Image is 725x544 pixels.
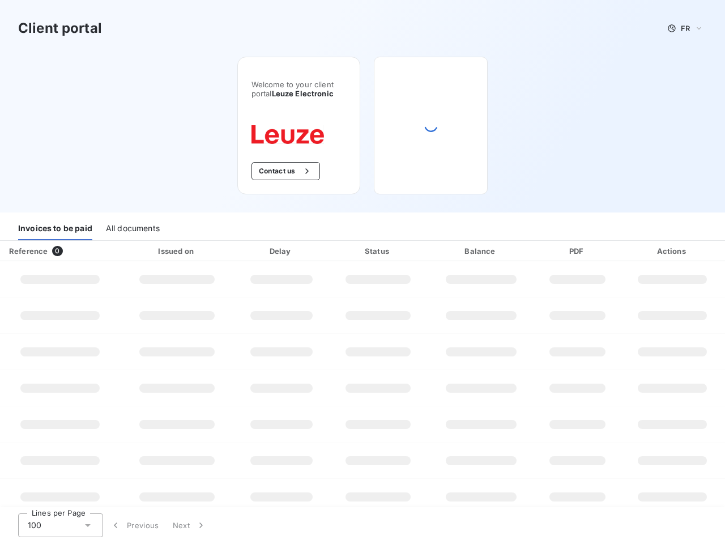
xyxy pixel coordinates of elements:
[236,245,326,257] div: Delay
[251,162,320,180] button: Contact us
[103,513,166,537] button: Previous
[430,245,533,257] div: Balance
[122,245,232,257] div: Issued on
[537,245,617,257] div: PDF
[331,245,425,257] div: Status
[28,520,41,531] span: 100
[622,245,723,257] div: Actions
[251,80,346,98] span: Welcome to your client portal
[106,216,160,240] div: All documents
[52,246,62,256] span: 0
[251,125,324,144] img: Company logo
[681,24,690,33] span: FR
[272,89,334,98] span: Leuze Electronic
[18,18,102,39] h3: Client portal
[18,216,92,240] div: Invoices to be paid
[9,246,48,256] div: Reference
[166,513,214,537] button: Next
